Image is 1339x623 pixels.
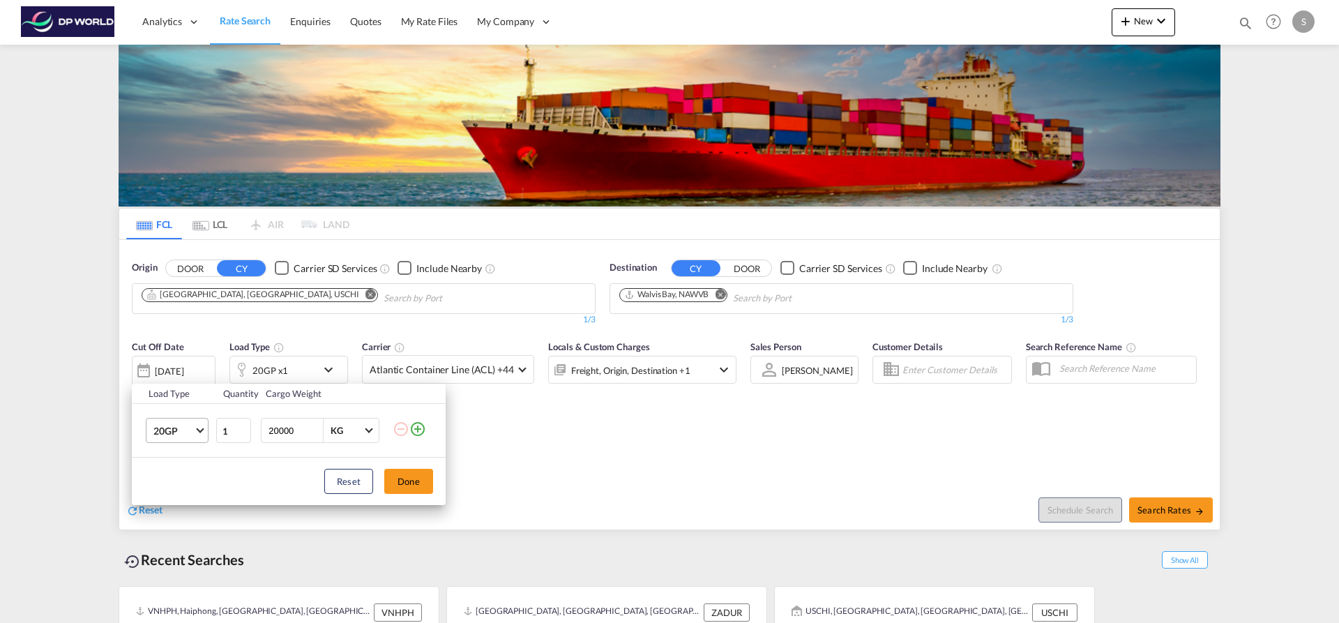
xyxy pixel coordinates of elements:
input: Enter Weight [267,419,323,442]
md-select: Choose: 20GP [146,418,209,443]
div: Cargo Weight [266,387,384,400]
span: 20GP [153,424,194,438]
md-icon: icon-plus-circle-outline [409,421,426,437]
th: Quantity [215,384,258,404]
div: KG [331,425,343,436]
button: Reset [324,469,373,494]
button: Done [384,469,433,494]
input: Qty [216,418,251,443]
md-icon: icon-minus-circle-outline [393,421,409,437]
th: Load Type [132,384,215,404]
